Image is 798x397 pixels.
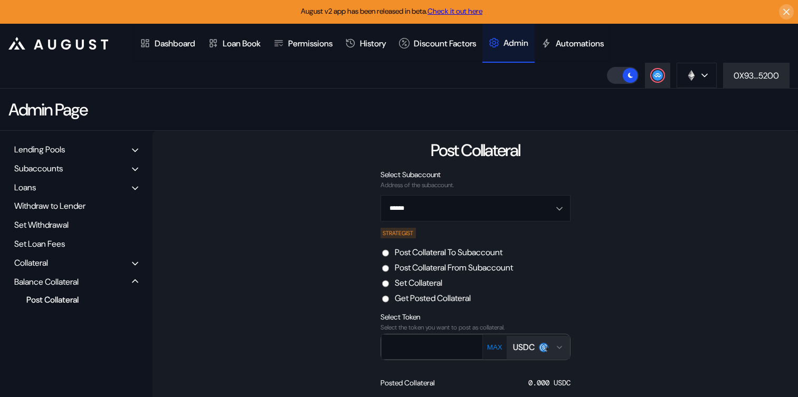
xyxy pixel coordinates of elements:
[395,277,442,288] label: Set Collateral
[21,293,124,307] div: Post Collateral
[482,24,535,63] a: Admin
[395,293,471,304] label: Get Posted Collateral
[134,24,202,63] a: Dashboard
[734,70,779,81] div: 0X93...5200
[267,24,339,63] a: Permissions
[11,198,142,214] div: Withdraw to Lender
[535,24,610,63] a: Automations
[155,38,195,49] div: Dashboard
[507,336,570,359] button: Open menu for selecting token for payment
[484,343,506,352] button: MAX
[11,217,142,233] div: Set Withdrawal
[14,144,65,155] div: Lending Pools
[414,38,476,49] div: Discount Factors
[339,24,393,63] a: History
[503,37,528,49] div: Admin
[686,70,697,81] img: chain logo
[223,38,261,49] div: Loan Book
[677,63,717,88] button: chain logo
[14,276,79,287] div: Balance Collateral
[301,6,482,16] span: August v2 app has been released in beta.
[381,170,571,179] div: Select Subaccount
[544,346,550,352] img: svg+xml,%3c
[395,262,513,273] label: Post Collateral From Subaccount
[288,38,332,49] div: Permissions
[723,63,790,88] button: 0X93...5200
[14,257,48,268] div: Collateral
[381,228,416,238] div: STRATEGIST
[360,38,386,49] div: History
[393,24,482,63] a: Discount Factors
[556,38,604,49] div: Automations
[11,236,142,252] div: Set Loan Fees
[14,182,36,193] div: Loans
[381,181,571,189] div: Address of the subaccount.
[14,163,63,174] div: Subaccounts
[528,378,571,388] div: 0.000 USDC
[395,247,502,258] label: Post Collateral To Subaccount
[381,195,571,221] button: Open menu
[431,139,520,161] div: Post Collateral
[539,343,548,352] img: usdc.png
[513,342,535,353] div: USDC
[202,24,267,63] a: Loan Book
[427,6,482,16] a: Check it out here
[381,378,435,388] div: Posted Collateral
[8,99,87,121] div: Admin Page
[381,312,571,322] div: Select Token
[381,324,571,331] div: Select the token you want to post as collateral.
